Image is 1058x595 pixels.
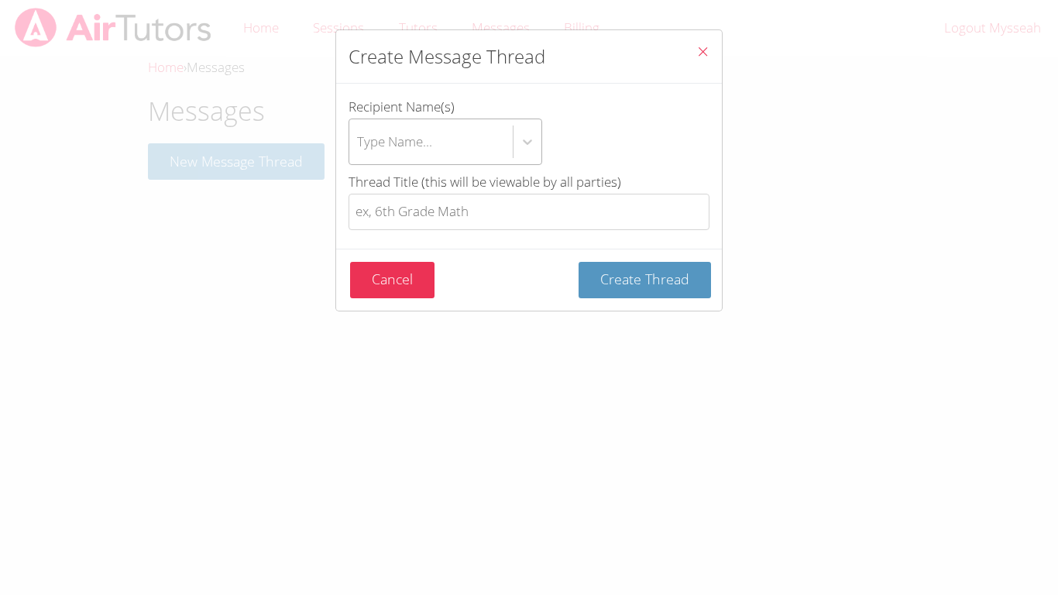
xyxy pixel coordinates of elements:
[684,30,722,77] button: Close
[349,98,455,115] span: Recipient Name(s)
[349,43,545,71] h2: Create Message Thread
[349,194,709,230] input: Thread Title (this will be viewable by all parties)
[350,262,435,298] button: Cancel
[357,124,359,160] input: Recipient Name(s)Type Name...
[349,173,621,191] span: Thread Title (this will be viewable by all parties)
[579,262,711,298] button: Create Thread
[600,270,689,288] span: Create Thread
[357,130,432,153] div: Type Name...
